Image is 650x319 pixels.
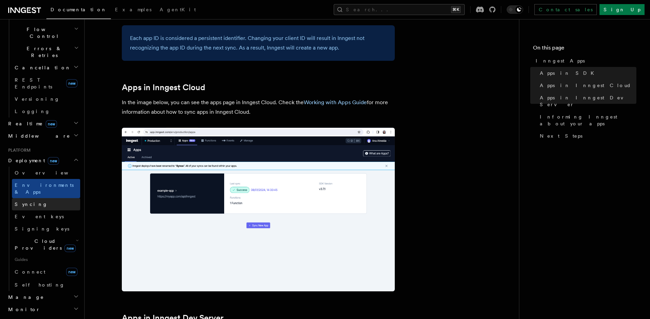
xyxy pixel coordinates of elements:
[12,167,80,179] a: Overview
[12,235,80,254] button: Cloud Providersnew
[12,42,80,61] button: Errors & Retries
[507,5,523,14] button: Toggle dark mode
[64,245,76,252] span: new
[122,83,205,92] a: Apps in Inngest Cloud
[5,294,44,301] span: Manage
[12,223,80,235] a: Signing keys
[12,93,80,105] a: Versioning
[536,57,585,64] span: Inngest Apps
[12,23,80,42] button: Flow Control
[111,2,156,18] a: Examples
[533,55,636,67] a: Inngest Apps
[12,279,80,291] a: Self hosting
[5,167,80,291] div: Deploymentnew
[15,182,74,195] span: Environments & Apps
[12,254,80,265] span: Guides
[15,214,64,219] span: Event keys
[15,202,48,207] span: Syncing
[537,67,636,79] a: Apps in SDK
[5,133,70,139] span: Middleware
[156,2,200,18] a: AgentKit
[537,79,636,92] a: Apps in Inngest Cloud
[304,99,367,106] a: Working with Apps Guide
[12,61,80,74] button: Cancellation
[12,74,80,93] a: REST Endpointsnew
[5,130,80,142] button: Middleware
[5,291,80,303] button: Manage
[12,179,80,198] a: Environments & Apps
[50,7,107,12] span: Documentation
[451,6,461,13] kbd: ⌘K
[540,70,598,77] span: Apps in SDK
[12,64,71,71] span: Cancellation
[540,113,636,127] span: Informing Inngest about your apps
[540,133,582,139] span: Next Steps
[15,282,65,288] span: Self hosting
[12,45,74,59] span: Errors & Retries
[5,306,40,313] span: Monitor
[537,130,636,142] a: Next Steps
[5,303,80,316] button: Monitor
[600,4,645,15] a: Sign Up
[46,120,57,128] span: new
[130,33,387,53] p: Each app ID is considered a persistent identifier. Changing your client ID will result in Inngest...
[66,268,77,276] span: new
[66,79,77,87] span: new
[5,154,80,167] button: Deploymentnew
[15,109,50,114] span: Logging
[48,157,59,165] span: new
[15,269,45,275] span: Connect
[5,157,59,164] span: Deployment
[15,226,69,232] span: Signing keys
[12,105,80,117] a: Logging
[12,238,76,251] span: Cloud Providers
[15,96,60,102] span: Versioning
[46,2,111,19] a: Documentation
[533,44,636,55] h4: On this page
[122,98,395,117] p: In the image below, you can see the apps page in Inngest Cloud. Check the for more information ab...
[115,7,151,12] span: Examples
[334,4,465,15] button: Search...⌘K
[12,198,80,210] a: Syncing
[5,117,80,130] button: Realtimenew
[12,265,80,279] a: Connectnew
[537,92,636,111] a: Apps in Inngest Dev Server
[15,170,85,176] span: Overview
[12,210,80,223] a: Event keys
[12,26,74,40] span: Flow Control
[540,82,631,89] span: Apps in Inngest Cloud
[5,148,31,153] span: Platform
[537,111,636,130] a: Informing Inngest about your apps
[540,94,636,108] span: Apps in Inngest Dev Server
[15,77,52,89] span: REST Endpoints
[160,7,196,12] span: AgentKit
[5,120,57,127] span: Realtime
[122,128,395,291] img: Inngest Cloud screen with apps
[534,4,597,15] a: Contact sales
